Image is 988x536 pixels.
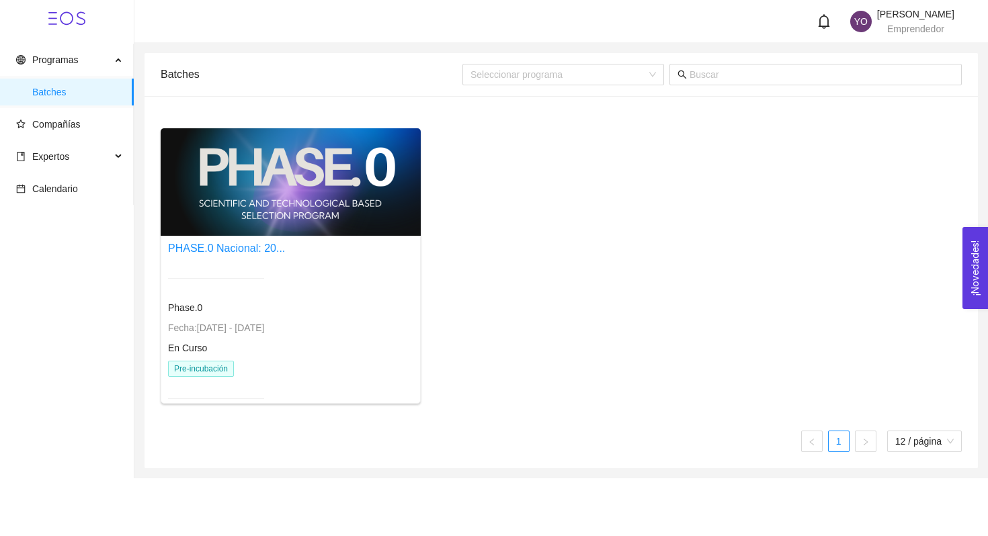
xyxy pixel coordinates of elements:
span: Calendario [32,183,78,194]
span: Compañías [32,119,81,130]
span: Pre-incubación [168,361,234,377]
li: Página anterior [801,431,823,452]
span: En Curso [168,343,207,353]
li: 1 [828,431,850,452]
span: bell [817,14,831,29]
span: right [862,438,870,446]
div: tamaño de página [887,431,962,452]
input: Buscar [690,67,954,82]
button: right [855,431,876,452]
span: Fecha: [DATE] - [DATE] [168,322,264,333]
span: Phase.0 [168,302,202,313]
span: Emprendedor [887,24,944,34]
button: Open Feedback Widget [962,227,988,309]
span: Expertos [32,151,69,162]
span: 12 / página [895,431,954,451]
span: [PERSON_NAME] [877,9,954,19]
span: left [808,438,816,446]
span: star [16,120,26,129]
span: Batches [32,79,123,105]
a: 1 [829,431,849,451]
a: PHASE.0 Nacional: 20... [168,242,285,254]
div: Batches [161,55,462,93]
span: Programas [32,54,78,65]
span: global [16,55,26,64]
span: book [16,152,26,161]
span: calendar [16,184,26,193]
li: Página siguiente [855,431,876,452]
span: YO [854,11,868,32]
span: search [677,70,687,79]
button: left [801,431,823,452]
